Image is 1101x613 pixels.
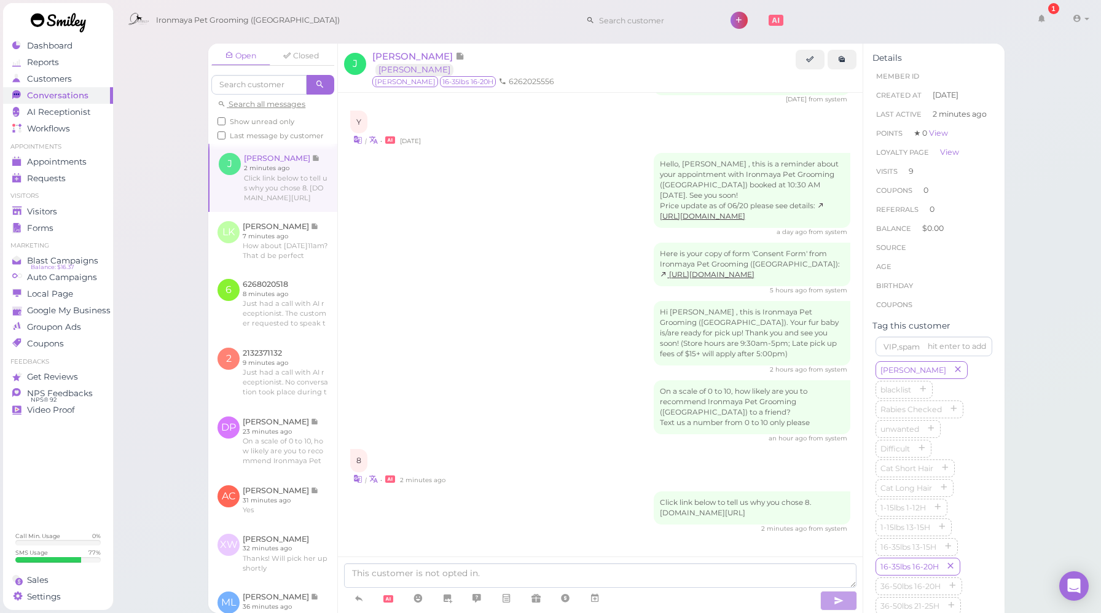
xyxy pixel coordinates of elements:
span: Requests [27,173,66,184]
a: Open [211,47,270,66]
div: SMS Usage [15,549,48,556]
span: J [344,53,366,75]
a: Get Reviews [3,369,113,385]
span: NPS Feedbacks [27,388,93,399]
span: 36-50lbs 21-25H [878,601,942,611]
span: Workflows [27,123,70,134]
span: 09/18/2025 03:28pm [761,525,809,533]
span: Reports [27,57,59,68]
a: Reports [3,54,113,71]
span: Source [876,243,906,252]
a: Video Proof [3,402,113,418]
span: Forms [27,223,53,233]
span: Coupons [27,338,64,349]
span: 16-35lbs 16-20H [878,562,941,571]
a: Conversations [3,87,113,104]
input: VIP,spam [876,337,992,356]
span: Coupons [876,186,912,195]
span: [PERSON_NAME] [372,50,455,62]
span: Last Active [876,110,922,119]
a: Closed [272,47,331,65]
input: Search customer [595,10,714,30]
a: Settings [3,588,113,605]
a: Groupon Ads [3,319,113,335]
span: unwanted [878,424,922,434]
div: 1 [1048,3,1059,14]
div: • [350,133,850,146]
span: 09/17/2025 10:35am [777,228,809,236]
li: 0 [872,200,995,219]
li: Visitors [3,192,113,200]
span: Conversations [27,90,88,101]
div: Call Min. Usage [15,532,60,540]
span: 09/16/2025 03:18pm [400,137,421,145]
a: Sales [3,572,113,588]
input: Search customer [211,75,307,95]
span: Referrals [876,205,919,214]
a: Local Page [3,286,113,302]
div: hit enter to add [928,341,986,352]
span: Dashboard [27,41,72,51]
span: 36-50lbs 16-20H [878,582,943,591]
div: Hello, [PERSON_NAME] , this is a reminder about your appointment with Ironmaya Pet Grooming ([GEO... [654,153,850,228]
div: Click link below to tell us why you chose 8. [DOMAIN_NAME][URL] [654,491,850,525]
span: 09/18/2025 02:34pm [769,434,809,442]
div: • [350,472,850,485]
span: from system [809,228,847,236]
span: Member ID [876,72,919,80]
a: Blast Campaigns Balance: $16.37 [3,252,113,269]
span: [DATE] [933,90,958,101]
span: Google My Business [27,305,111,316]
li: 0 [872,181,995,200]
span: Settings [27,592,61,602]
li: 6262025556 [496,76,557,87]
a: View [929,128,948,138]
span: 16-35lbs 16-20H [440,76,496,87]
span: Blast Campaigns [27,256,98,266]
a: AI Receptionist [3,104,113,120]
a: Visitors [3,203,113,220]
a: NPS Feedbacks NPS® 92 [3,385,113,402]
span: from system [809,525,847,533]
span: age [876,262,891,271]
a: [PERSON_NAME] [PERSON_NAME] [372,50,464,75]
span: ★ 0 [914,128,948,138]
span: from system [809,434,847,442]
span: Appointments [27,157,87,167]
a: Auto Campaigns [3,269,113,286]
span: Groupon Ads [27,322,81,332]
div: 8 [350,449,367,472]
span: from system [809,286,847,294]
span: 09/18/2025 03:28pm [400,476,445,484]
span: Customers [27,74,72,84]
li: Feedbacks [3,357,113,366]
li: 9 [872,162,995,181]
div: Open Intercom Messenger [1059,571,1089,601]
span: [PERSON_NAME] [878,365,949,375]
span: Cat Long Hair [878,483,934,493]
span: Video Proof [27,405,75,415]
div: Y [350,111,367,134]
div: Hi [PERSON_NAME] , this is Ironmaya Pet Grooming ([GEOGRAPHIC_DATA]). Your fur baby is/are ready ... [654,301,850,365]
span: 1-15lbs 1-12H [878,503,928,512]
i: | [365,476,367,484]
span: blacklist [878,385,914,394]
div: 77 % [88,549,101,556]
a: Search all messages [217,100,305,109]
div: On a scale of 0 to 10, how likely are you to recommend Ironmaya Pet Grooming ([GEOGRAPHIC_DATA]) ... [654,380,850,434]
span: Ironmaya Pet Grooming ([GEOGRAPHIC_DATA]) [156,3,340,37]
span: 16-35lbs 13-15H [878,542,939,552]
a: [URL][DOMAIN_NAME] [660,270,754,279]
a: Requests [3,170,113,187]
span: Loyalty page [876,148,929,157]
span: Get Reviews [27,372,78,382]
span: from system [809,365,847,373]
div: 0 % [92,532,101,540]
a: [URL][DOMAIN_NAME] [660,201,825,221]
a: Customers [3,71,113,87]
span: 09/18/2025 10:38am [770,286,809,294]
span: Cat Short Hair [878,464,936,473]
span: 2 minutes ago [933,109,987,120]
span: Created At [876,91,922,100]
span: Balance: $16.37 [31,262,74,272]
